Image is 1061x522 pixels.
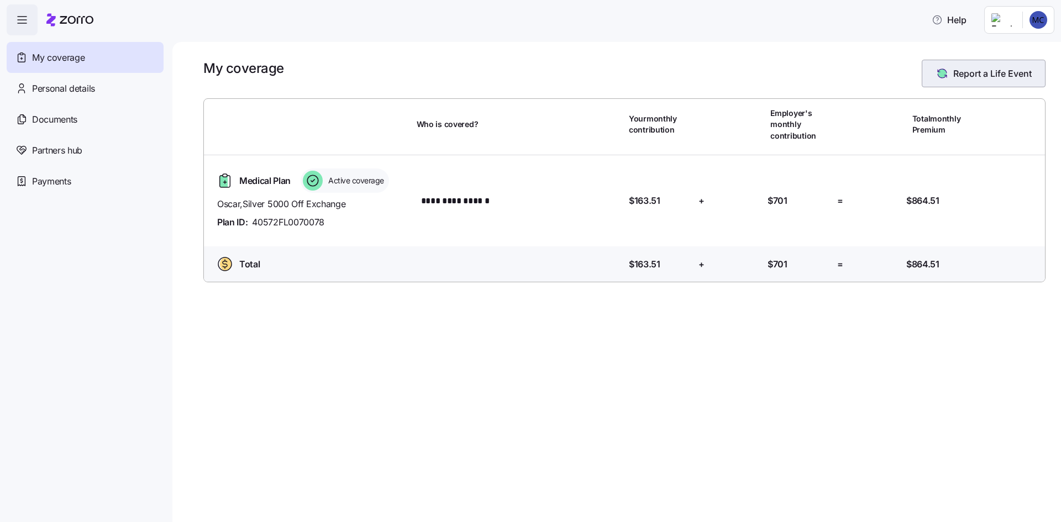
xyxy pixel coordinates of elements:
[629,194,660,208] span: $163.51
[1030,11,1047,29] img: 5eb364d3699615239a2e2d2368fc2649
[32,113,77,126] span: Documents
[239,174,291,188] span: Medical Plan
[7,166,164,197] a: Payments
[325,175,384,186] span: Active coverage
[32,82,95,96] span: Personal details
[217,215,248,229] span: Plan ID:
[698,194,705,208] span: +
[922,60,1046,87] button: Report a Life Event
[837,194,843,208] span: =
[932,13,967,27] span: Help
[698,257,705,271] span: +
[32,51,85,65] span: My coverage
[629,257,660,271] span: $163.51
[203,60,284,77] h1: My coverage
[417,119,479,130] span: Who is covered?
[7,73,164,104] a: Personal details
[252,215,324,229] span: 40572FL0070078
[906,194,939,208] span: $864.51
[770,108,832,141] span: Employer's monthly contribution
[629,113,691,136] span: Your monthly contribution
[912,113,974,136] span: Total monthly Premium
[906,257,939,271] span: $864.51
[837,257,843,271] span: =
[7,104,164,135] a: Documents
[768,194,787,208] span: $701
[32,175,71,188] span: Payments
[239,257,260,271] span: Total
[923,9,975,31] button: Help
[7,135,164,166] a: Partners hub
[953,67,1032,80] span: Report a Life Event
[991,13,1013,27] img: Employer logo
[32,144,82,157] span: Partners hub
[217,197,408,211] span: Oscar , Silver 5000 Off Exchange
[7,42,164,73] a: My coverage
[768,257,787,271] span: $701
